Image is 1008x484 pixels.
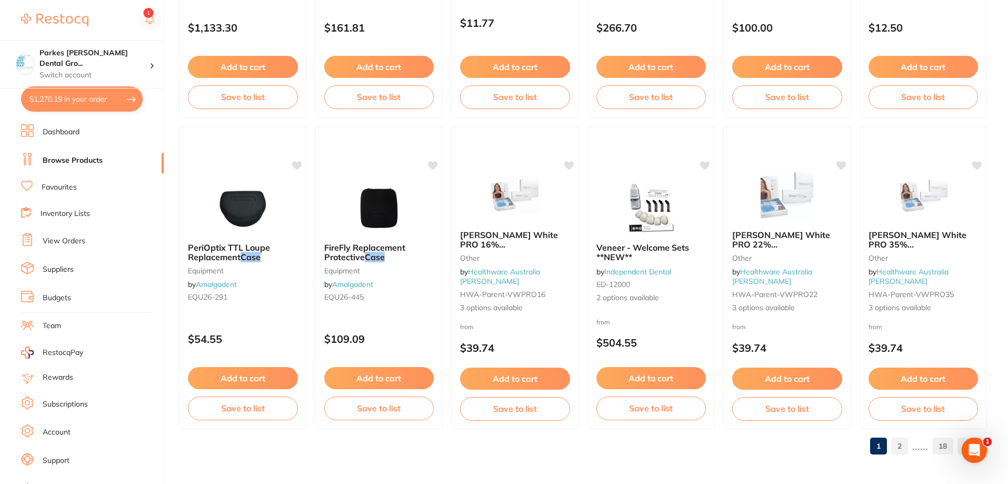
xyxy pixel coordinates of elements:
[460,267,540,286] a: Healthware Australia [PERSON_NAME]
[596,85,706,108] button: Save to list
[869,368,979,390] button: Add to cart
[188,22,298,34] p: $1,133.30
[332,280,373,289] a: Amalgadent
[324,367,434,389] button: Add to cart
[869,323,882,331] span: from
[869,290,954,299] span: HWA-parent-VWPRO35
[460,230,570,250] b: Kulzer Venus White PRO 16% Whitening
[983,438,992,446] span: 1
[43,321,61,331] a: Team
[596,267,671,276] span: by
[324,85,434,108] button: Save to list
[732,303,842,313] span: 3 options available
[21,14,88,26] img: Restocq Logo
[481,169,549,222] img: Kulzer Venus White PRO 16% Whitening
[188,85,298,108] button: Save to list
[43,155,103,166] a: Browse Products
[460,368,570,390] button: Add to cart
[604,267,671,276] a: Independent Dental
[869,56,979,78] button: Add to cart
[732,56,842,78] button: Add to cart
[460,323,474,331] span: from
[324,243,434,262] b: FireFly Replacement Protective Case
[43,456,69,466] a: Support
[596,242,689,262] span: Veneer - Welcome Sets **NEW**
[870,436,887,457] a: 1
[188,280,237,289] span: by
[188,333,298,345] p: $54.55
[41,209,90,219] a: Inventory Lists
[753,169,821,222] img: Kulzer Venus White PRO 22% Whitening
[43,399,88,410] a: Subscriptions
[732,267,812,286] a: Healthware Australia [PERSON_NAME]
[869,342,979,354] p: $39.74
[460,290,545,299] span: HWA-parent-VWPRO16
[39,48,149,68] h4: Parkes Baker Dental Group
[460,267,540,286] span: by
[460,342,570,354] p: $39.74
[43,293,71,303] a: Budgets
[241,252,261,262] em: Case
[869,303,979,313] span: 3 options available
[869,267,949,286] a: Healthware Australia [PERSON_NAME]
[732,397,842,420] button: Save to list
[869,85,979,108] button: Save to list
[460,397,570,420] button: Save to list
[39,70,149,81] p: Switch account
[732,267,812,286] span: by
[188,56,298,78] button: Add to cart
[460,303,570,313] span: 3 options available
[324,22,434,34] p: $161.81
[43,264,74,275] a: Suppliers
[324,333,434,345] p: $109.09
[188,242,270,262] span: PeriOptix TTL Loupe Replacement
[732,290,817,299] span: HWA-parent-VWPRO22
[732,22,842,34] p: $100.00
[732,230,842,250] b: Kulzer Venus White PRO 22% Whitening
[869,230,979,250] b: Kulzer Venus White PRO 35% Whitening
[324,397,434,420] button: Save to list
[912,440,928,452] p: ......
[188,266,298,275] small: equipment
[43,127,79,137] a: Dashboard
[596,280,630,289] span: ED-12000
[617,182,685,234] img: Veneer - Welcome Sets **NEW**
[869,267,949,286] span: by
[869,254,979,262] small: other
[21,8,88,32] a: Restocq Logo
[188,243,298,262] b: PeriOptix TTL Loupe Replacement Case
[732,342,842,354] p: $39.74
[21,86,143,112] button: $1,270.19 in your order
[208,182,277,234] img: PeriOptix TTL Loupe Replacement Case
[732,230,830,260] span: [PERSON_NAME] White PRO 22% [MEDICAL_DATA]
[188,367,298,389] button: Add to cart
[43,372,73,383] a: Rewards
[43,348,83,358] span: RestocqPay
[891,436,908,457] a: 2
[596,318,610,326] span: from
[324,56,434,78] button: Add to cart
[16,54,34,71] img: Parkes Baker Dental Group
[365,252,385,262] em: Case
[460,254,570,262] small: other
[732,254,842,262] small: other
[345,182,413,234] img: FireFly Replacement Protective Case
[196,280,237,289] a: Amalgadent
[324,242,405,262] span: FireFly Replacement Protective
[21,347,34,359] img: RestocqPay
[596,337,706,349] p: $504.55
[460,17,570,29] p: $11.77
[932,436,953,457] a: 18
[732,85,842,108] button: Save to list
[21,347,83,359] a: RestocqPay
[596,22,706,34] p: $266.70
[324,292,364,302] span: EQU26-445
[596,367,706,389] button: Add to cart
[732,323,746,331] span: from
[596,293,706,303] span: 2 options available
[324,280,373,289] span: by
[460,230,558,260] span: [PERSON_NAME] White PRO 16% [MEDICAL_DATA]
[889,169,957,222] img: Kulzer Venus White PRO 35% Whitening
[732,368,842,390] button: Add to cart
[188,292,227,302] span: EQU26-291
